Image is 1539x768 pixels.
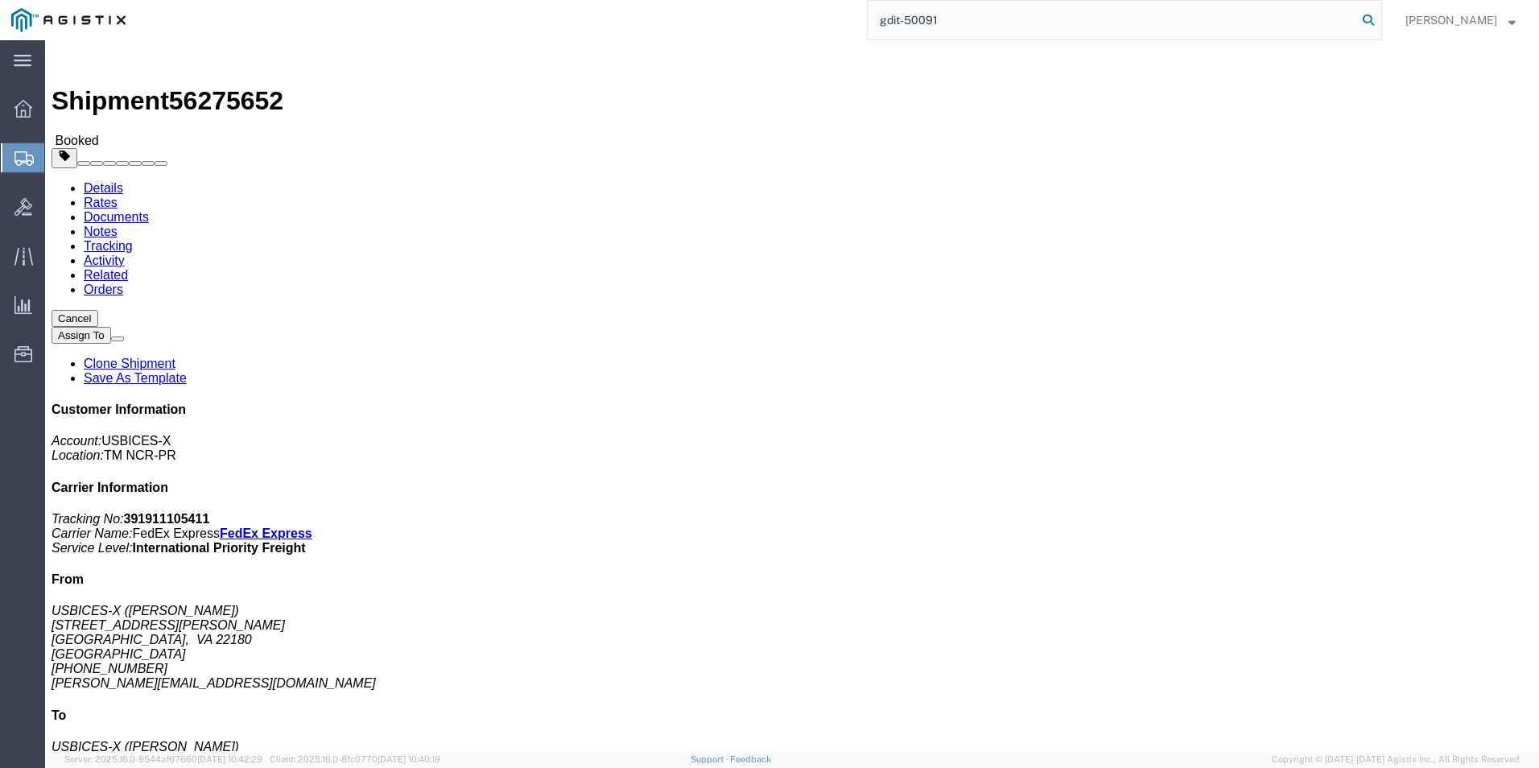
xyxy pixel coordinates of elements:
span: [DATE] 10:42:29 [197,754,262,764]
a: Feedback [730,754,771,764]
span: Copyright © [DATE]-[DATE] Agistix Inc., All Rights Reserved [1272,753,1520,766]
iframe: FS Legacy Container [45,40,1539,751]
a: Support [691,754,731,764]
span: Client: 2025.16.0-8fc0770 [270,754,440,764]
span: Server: 2025.16.0-9544af67660 [64,754,262,764]
button: [PERSON_NAME] [1405,10,1516,30]
span: Mitchell Mattocks [1405,11,1497,29]
img: logo [11,8,126,32]
input: Search for shipment number, reference number [868,1,1357,39]
span: [DATE] 10:40:19 [378,754,440,764]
